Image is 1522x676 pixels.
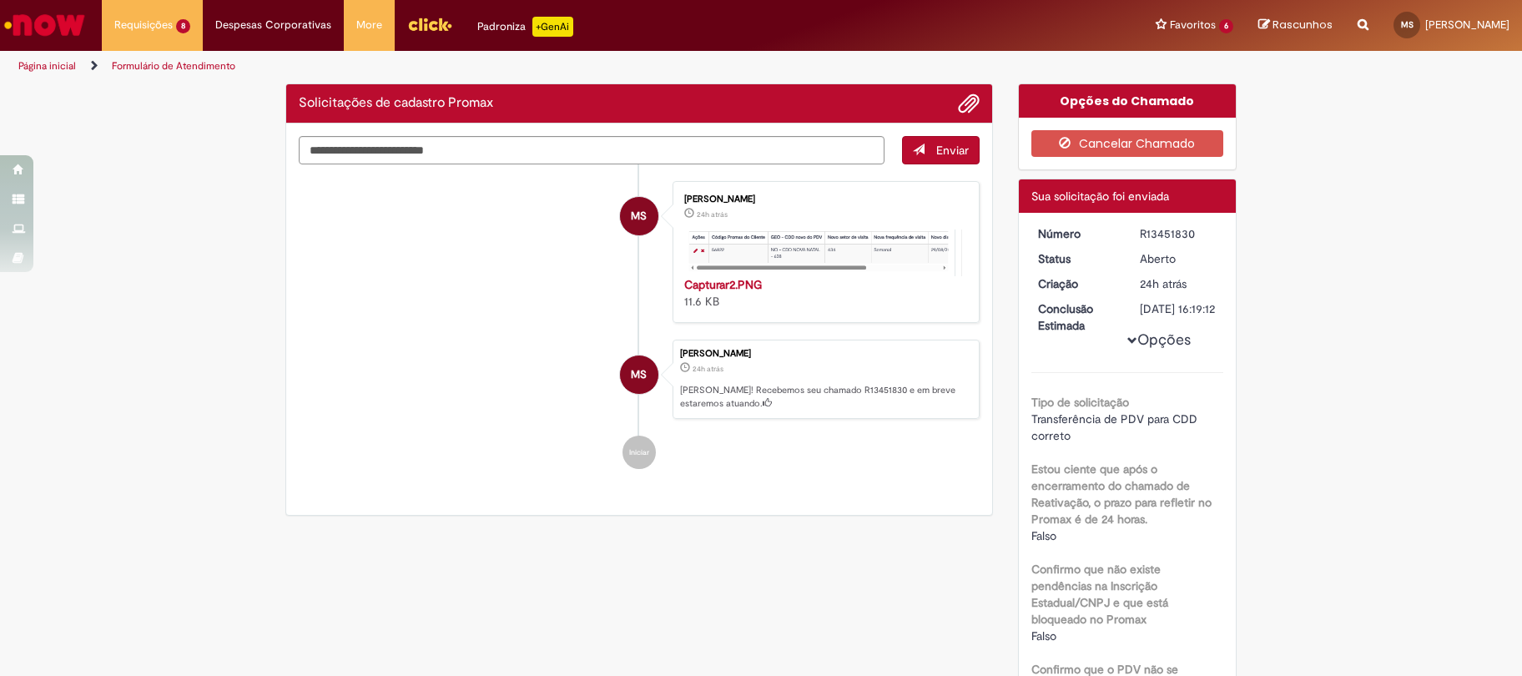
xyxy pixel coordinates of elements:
[114,17,173,33] span: Requisições
[477,17,573,37] div: Padroniza
[684,276,962,310] div: 11.6 KB
[620,197,658,235] div: Maria Eduarda Rodrigues Da Silveira
[620,356,658,394] div: Maria Eduarda Rodrigues Da Silveira
[1031,628,1056,643] span: Falso
[1140,275,1217,292] div: 27/08/2025 11:19:03
[18,59,76,73] a: Página inicial
[1026,225,1128,242] dt: Número
[1031,189,1169,204] span: Sua solicitação foi enviada
[1170,17,1216,33] span: Favoritos
[1031,462,1212,527] b: Estou ciente que após o encerramento do chamado de Reativação, o prazo para refletir no Promax é ...
[697,209,728,219] time: 27/08/2025 11:19:00
[1031,411,1201,443] span: Transferência de PDV para CDD correto
[1425,18,1509,32] span: [PERSON_NAME]
[1401,19,1414,30] span: MS
[176,19,190,33] span: 8
[1140,225,1217,242] div: R13451830
[299,164,980,486] ul: Histórico de tíquete
[631,355,647,395] span: MS
[299,136,884,165] textarea: Digite sua mensagem aqui...
[693,364,723,374] time: 27/08/2025 11:19:03
[1140,300,1217,317] div: [DATE] 16:19:12
[1026,275,1128,292] dt: Criação
[13,51,1002,82] ul: Trilhas de página
[1026,300,1128,334] dt: Conclusão Estimada
[680,349,970,359] div: [PERSON_NAME]
[1140,276,1187,291] span: 24h atrás
[958,93,980,114] button: Adicionar anexos
[684,277,762,292] a: Capturar2.PNG
[1258,18,1333,33] a: Rascunhos
[112,59,235,73] a: Formulário de Atendimento
[936,143,969,158] span: Enviar
[2,8,88,42] img: ServiceNow
[1031,130,1224,157] button: Cancelar Chamado
[299,96,493,111] h2: Solicitações de cadastro Promax Histórico de tíquete
[1031,395,1129,410] b: Tipo de solicitação
[356,17,382,33] span: More
[697,209,728,219] span: 24h atrás
[902,136,980,164] button: Enviar
[407,12,452,37] img: click_logo_yellow_360x200.png
[680,384,970,410] p: [PERSON_NAME]! Recebemos seu chamado R13451830 e em breve estaremos atuando.
[532,17,573,37] p: +GenAi
[1031,528,1056,543] span: Falso
[1026,250,1128,267] dt: Status
[684,194,962,204] div: [PERSON_NAME]
[1140,276,1187,291] time: 27/08/2025 11:19:03
[1219,19,1233,33] span: 6
[1273,17,1333,33] span: Rascunhos
[215,17,331,33] span: Despesas Corporativas
[631,196,647,236] span: MS
[693,364,723,374] span: 24h atrás
[1031,562,1168,627] b: Confirmo que não existe pendências na Inscrição Estadual/CNPJ e que está bloqueado no Promax
[299,340,980,420] li: Maria Eduarda Rodrigues Da Silveira
[1019,84,1237,118] div: Opções do Chamado
[1140,250,1217,267] div: Aberto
